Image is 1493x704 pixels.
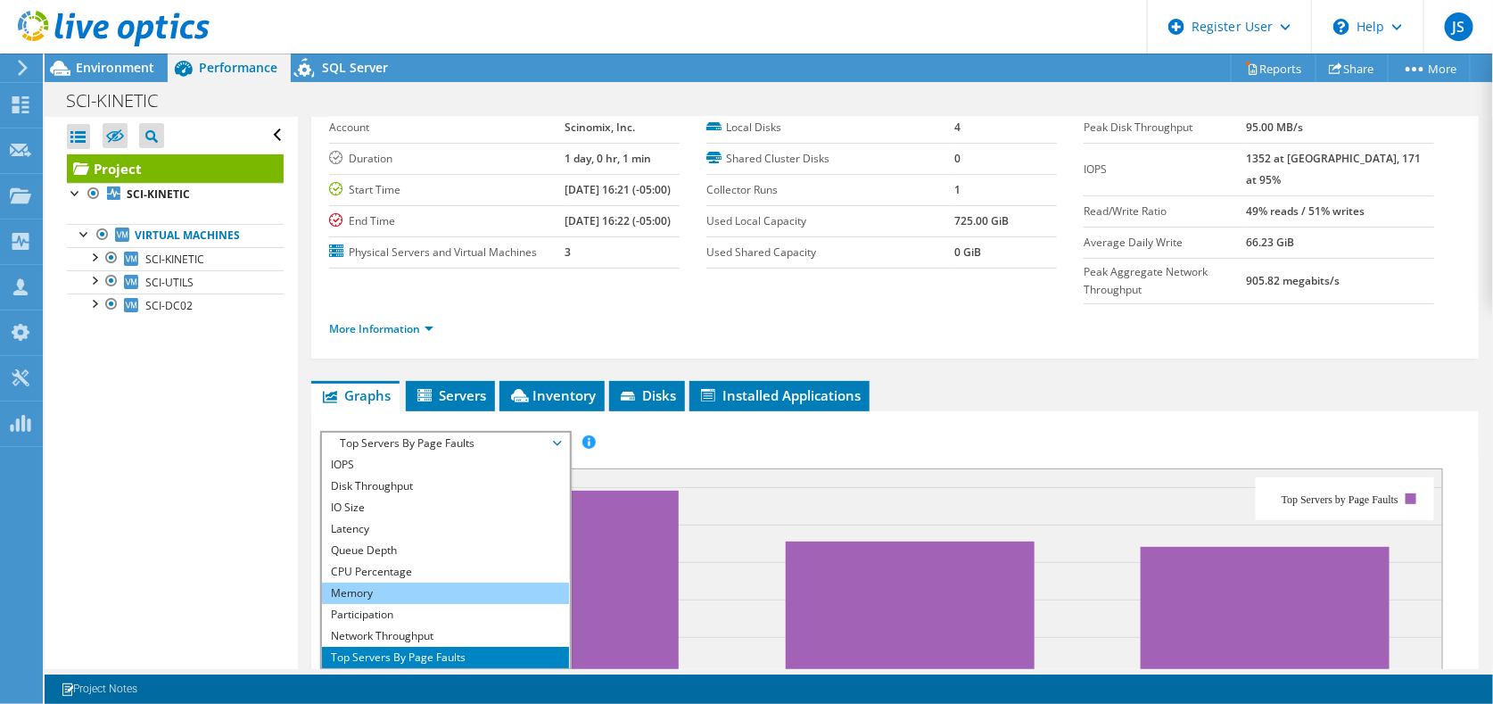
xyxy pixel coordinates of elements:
[145,298,193,313] span: SCI-DC02
[67,154,284,183] a: Project
[1231,54,1316,82] a: Reports
[331,433,560,454] span: Top Servers By Page Faults
[1084,263,1246,299] label: Peak Aggregate Network Throughput
[565,151,651,166] b: 1 day, 0 hr, 1 min
[706,150,954,168] label: Shared Cluster Disks
[1246,151,1421,187] b: 1352 at [GEOGRAPHIC_DATA], 171 at 95%
[565,120,635,135] b: Scinomix, Inc.
[954,182,961,197] b: 1
[706,181,954,199] label: Collector Runs
[199,59,277,76] span: Performance
[329,212,565,230] label: End Time
[322,497,569,518] li: IO Size
[1388,54,1471,82] a: More
[706,119,954,137] label: Local Disks
[1282,493,1398,506] text: Top Servers by Page Faults
[618,386,676,404] span: Disks
[954,213,1009,228] b: 725.00 GiB
[127,186,190,202] b: SCI-KINETIC
[1084,203,1246,220] label: Read/Write Ratio
[1246,235,1294,250] b: 66.23 GiB
[67,294,284,317] a: SCI-DC02
[1246,203,1365,219] b: 49% reads / 51% writes
[58,91,186,111] h1: SCI-KINETIC
[322,583,569,604] li: Memory
[322,476,569,497] li: Disk Throughput
[415,386,486,404] span: Servers
[329,150,565,168] label: Duration
[322,604,569,625] li: Participation
[698,386,861,404] span: Installed Applications
[48,678,150,700] a: Project Notes
[322,59,388,76] span: SQL Server
[1246,120,1303,135] b: 95.00 MB/s
[329,244,565,261] label: Physical Servers and Virtual Machines
[145,275,194,290] span: SCI-UTILS
[1084,161,1246,178] label: IOPS
[1316,54,1389,82] a: Share
[322,625,569,647] li: Network Throughput
[1333,19,1349,35] svg: \n
[706,244,954,261] label: Used Shared Capacity
[1246,273,1340,288] b: 905.82 megabits/s
[1084,234,1246,252] label: Average Daily Write
[329,181,565,199] label: Start Time
[329,321,433,336] a: More Information
[565,244,571,260] b: 3
[67,270,284,294] a: SCI-UTILS
[67,183,284,206] a: SCI-KINETIC
[329,119,565,137] label: Account
[322,561,569,583] li: CPU Percentage
[954,120,961,135] b: 4
[954,151,961,166] b: 0
[1084,119,1246,137] label: Peak Disk Throughput
[145,252,204,267] span: SCI-KINETIC
[322,454,569,476] li: IOPS
[565,213,671,228] b: [DATE] 16:22 (-05:00)
[706,212,954,230] label: Used Local Capacity
[320,386,391,404] span: Graphs
[76,59,154,76] span: Environment
[67,224,284,247] a: Virtual Machines
[1445,12,1473,41] span: JS
[322,540,569,561] li: Queue Depth
[67,247,284,270] a: SCI-KINETIC
[322,647,569,668] li: Top Servers By Page Faults
[954,244,981,260] b: 0 GiB
[508,386,596,404] span: Inventory
[322,518,569,540] li: Latency
[565,182,671,197] b: [DATE] 16:21 (-05:00)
